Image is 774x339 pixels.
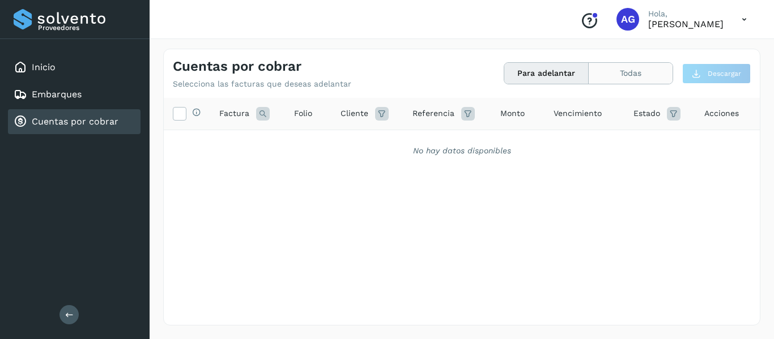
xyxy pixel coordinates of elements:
[8,109,141,134] div: Cuentas por cobrar
[341,108,368,119] span: Cliente
[704,108,739,119] span: Acciones
[173,58,301,75] h4: Cuentas por cobrar
[38,24,136,32] p: Proveedores
[173,79,351,89] p: Selecciona las facturas que deseas adelantar
[554,108,602,119] span: Vencimiento
[32,62,56,72] a: Inicio
[648,19,724,29] p: ALFONSO García Flores
[648,9,724,19] p: Hola,
[589,63,673,84] button: Todas
[633,108,660,119] span: Estado
[8,82,141,107] div: Embarques
[294,108,312,119] span: Folio
[412,108,454,119] span: Referencia
[708,68,741,79] span: Descargar
[682,63,751,84] button: Descargar
[178,145,745,157] div: No hay datos disponibles
[500,108,525,119] span: Monto
[8,55,141,80] div: Inicio
[32,116,118,127] a: Cuentas por cobrar
[504,63,589,84] button: Para adelantar
[32,89,82,100] a: Embarques
[219,108,249,119] span: Factura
